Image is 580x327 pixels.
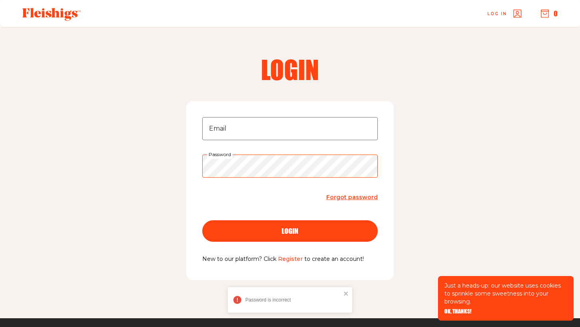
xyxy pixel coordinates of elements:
a: Log in [487,10,521,18]
label: Password [207,150,233,159]
input: Password [202,155,378,178]
a: Forgot password [326,192,378,203]
span: Log in [487,11,507,17]
button: 0 [541,9,558,18]
p: Just a heads-up: our website uses cookies to sprinkle some sweetness into your browsing. [444,282,567,305]
input: Email [202,117,378,140]
span: login [282,227,298,235]
a: Register [278,255,303,262]
button: login [202,220,378,242]
p: New to our platform? Click to create an account! [202,255,378,264]
div: Password is incorrect [245,297,341,303]
span: Forgot password [326,194,378,201]
h2: Login [188,57,392,82]
button: close [343,290,349,297]
button: OK, THANKS! [444,309,471,314]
